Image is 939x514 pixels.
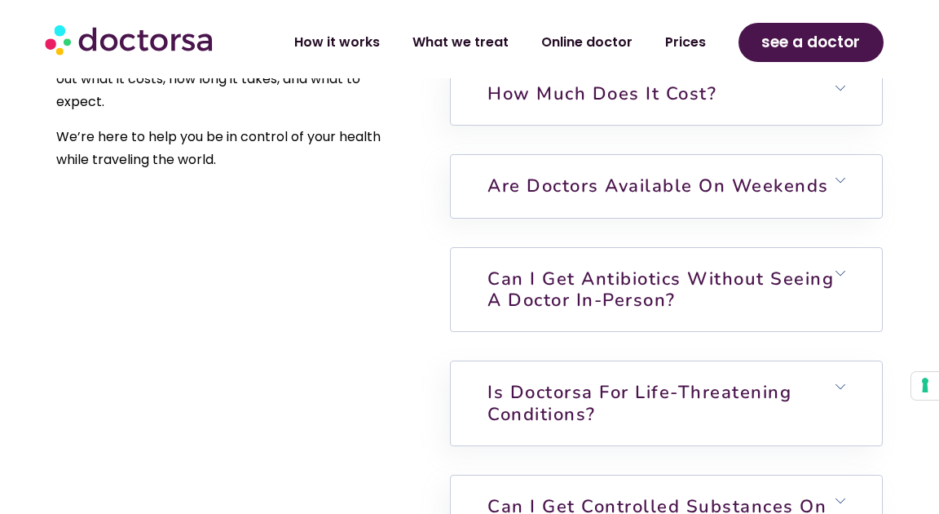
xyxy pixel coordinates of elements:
[56,45,391,113] p: Sometimes, getting started is the hardest part. Find out what it costs, how long it takes, and wh...
[761,29,860,55] span: see a doctor
[487,174,829,198] a: Are doctors available on weekends
[487,380,791,426] a: Is Doctorsa for Life-Threatening Conditions?
[396,24,525,61] a: What we treat
[487,82,716,106] a: How much does it cost?
[738,23,883,62] a: see a doctor
[487,267,834,312] a: Can I get antibiotics without seeing a doctor in-person?
[56,126,391,171] p: We’re here to help you be in control of your health while traveling the world.
[649,24,722,61] a: Prices
[525,24,649,61] a: Online doctor
[278,24,396,61] a: How it works
[451,63,882,125] h6: How much does it cost?
[255,24,722,61] nav: Menu
[451,361,882,445] h6: Is Doctorsa for Life-Threatening Conditions?
[451,248,882,332] h6: Can I get antibiotics without seeing a doctor in-person?
[451,155,882,217] h6: Are doctors available on weekends
[911,372,939,400] button: Your consent preferences for tracking technologies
